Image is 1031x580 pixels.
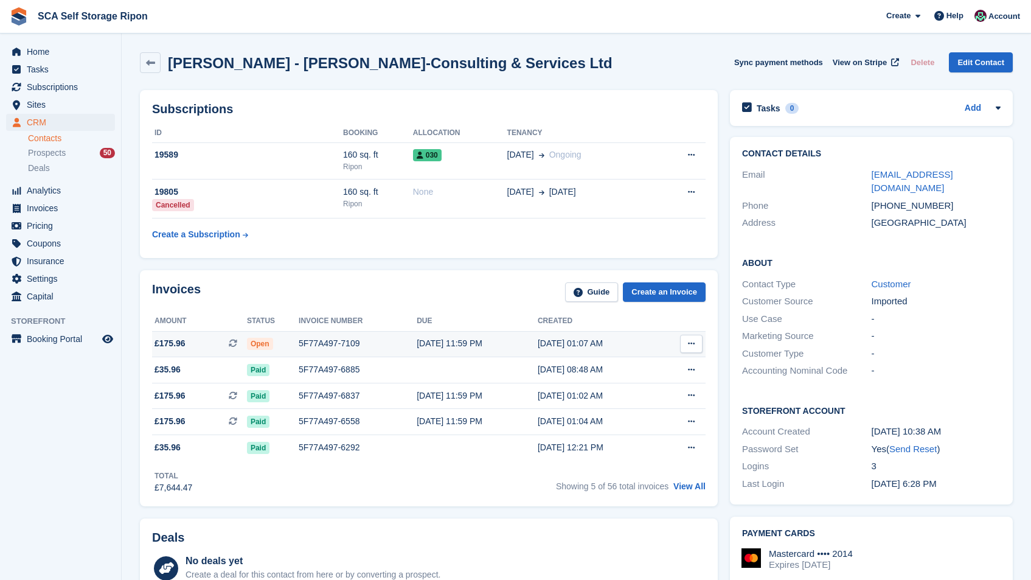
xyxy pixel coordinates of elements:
div: Password Set [742,442,872,456]
a: menu [6,270,115,287]
a: SCA Self Storage Ripon [33,6,153,26]
div: 5F77A497-6885 [299,363,417,376]
a: View All [673,481,706,491]
span: Paid [247,442,269,454]
span: Subscriptions [27,79,100,96]
span: £35.96 [154,363,181,376]
img: Sam Chapman [974,10,987,22]
span: Booking Portal [27,330,100,348]
h2: Contact Details [742,149,1001,159]
div: Create a Subscription [152,228,240,241]
span: [DATE] [507,148,534,161]
span: Pricing [27,217,100,234]
span: Settings [27,270,100,287]
span: [DATE] [507,186,534,198]
span: CRM [27,114,100,131]
div: [DATE] 01:02 AM [538,390,659,402]
h2: Storefront Account [742,404,1001,416]
div: £7,644.47 [154,481,192,494]
span: Tasks [27,61,100,78]
a: Edit Contact [949,52,1013,72]
span: Paid [247,364,269,376]
a: Create an Invoice [623,282,706,302]
a: Preview store [100,332,115,346]
div: Logins [742,459,872,473]
span: Sites [27,96,100,113]
div: - [872,347,1001,361]
span: View on Stripe [833,57,887,69]
span: Capital [27,288,100,305]
span: Analytics [27,182,100,199]
div: Marketing Source [742,329,872,343]
span: 030 [413,149,442,161]
span: ( ) [886,444,940,454]
span: £35.96 [154,441,181,454]
a: Send Reset [889,444,937,454]
a: menu [6,96,115,113]
h2: Payment cards [742,529,1001,539]
th: Due [417,312,538,331]
a: Guide [565,282,619,302]
a: menu [6,253,115,270]
div: 160 sq. ft [343,148,413,161]
th: Allocation [413,124,507,143]
div: [DATE] 01:07 AM [538,337,659,350]
h2: [PERSON_NAME] - [PERSON_NAME]-Consulting & Services Ltd [168,55,613,71]
a: menu [6,288,115,305]
div: [GEOGRAPHIC_DATA] [872,216,1001,230]
a: Customer [872,279,911,289]
div: 0 [785,103,799,114]
th: Invoice number [299,312,417,331]
div: 50 [100,148,115,158]
div: 5F77A497-6292 [299,441,417,454]
div: 5F77A497-6558 [299,415,417,428]
div: None [413,186,507,198]
span: Insurance [27,253,100,270]
div: 5F77A497-7109 [299,337,417,350]
div: - [872,312,1001,326]
h2: Subscriptions [152,102,706,116]
div: - [872,329,1001,343]
span: Deals [28,162,50,174]
div: Yes [872,442,1001,456]
span: Help [946,10,963,22]
time: 2023-06-20 17:28:06 UTC [872,478,937,489]
div: [DATE] 08:48 AM [538,363,659,376]
div: Account Created [742,425,872,439]
span: Account [988,10,1020,23]
div: Accounting Nominal Code [742,364,872,378]
div: [DATE] 11:59 PM [417,415,538,428]
span: £175.96 [154,337,186,350]
div: 5F77A497-6837 [299,390,417,402]
a: menu [6,235,115,252]
div: [DATE] 01:04 AM [538,415,659,428]
span: Invoices [27,200,100,217]
div: [DATE] 12:21 PM [538,441,659,454]
span: Prospects [28,147,66,159]
span: Paid [247,390,269,402]
div: Use Case [742,312,872,326]
th: ID [152,124,343,143]
div: Ripon [343,161,413,172]
div: [DATE] 10:38 AM [872,425,1001,439]
div: Email [742,168,872,195]
button: Delete [906,52,939,72]
span: Ongoing [549,150,581,159]
span: Showing 5 of 56 total invoices [556,481,668,491]
h2: About [742,256,1001,268]
span: Create [886,10,911,22]
div: 160 sq. ft [343,186,413,198]
span: Open [247,338,273,350]
div: Address [742,216,872,230]
span: £175.96 [154,390,186,402]
img: Mastercard Logo [741,548,761,568]
span: [DATE] [549,186,576,198]
div: Imported [872,295,1001,309]
h2: Tasks [757,103,780,114]
span: Home [27,43,100,60]
img: stora-icon-8386f47178a22dfd0bd8f6a31ec36ba5ce8667c1dd55bd0f319d3a0aa187defe.svg [10,7,28,26]
div: - [872,364,1001,378]
span: Paid [247,416,269,428]
a: menu [6,114,115,131]
div: Phone [742,199,872,213]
